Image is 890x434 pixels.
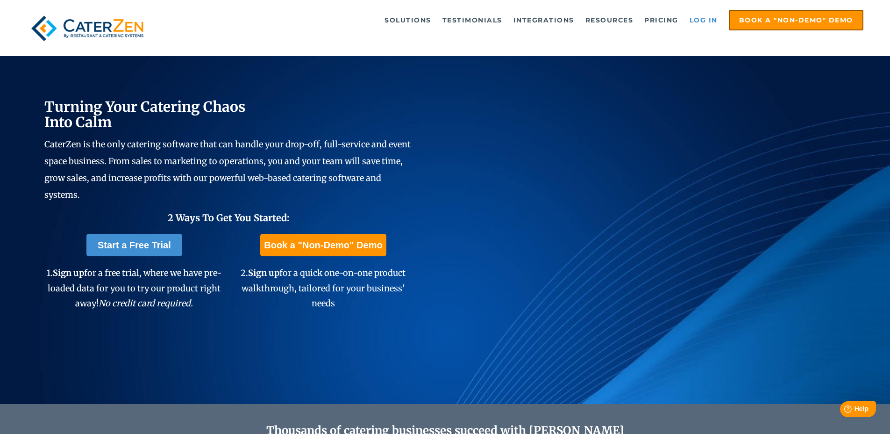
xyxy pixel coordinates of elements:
[27,10,148,47] img: caterzen
[170,10,863,30] div: Navigation Menu
[380,11,436,29] a: Solutions
[44,139,411,200] span: CaterZen is the only catering software that can handle your drop-off, full-service and event spac...
[260,234,386,256] a: Book a "Non-Demo" Demo
[86,234,182,256] a: Start a Free Trial
[640,11,683,29] a: Pricing
[99,298,193,309] em: No credit card required.
[248,268,279,278] span: Sign up
[438,11,507,29] a: Testimonials
[807,398,880,424] iframe: Help widget launcher
[581,11,638,29] a: Resources
[44,98,246,131] span: Turning Your Catering Chaos Into Calm
[509,11,579,29] a: Integrations
[729,10,863,30] a: Book a "Non-Demo" Demo
[168,212,290,224] span: 2 Ways To Get You Started:
[53,268,84,278] span: Sign up
[241,268,406,309] span: 2. for a quick one-on-one product walkthrough, tailored for your business' needs
[47,268,221,309] span: 1. for a free trial, where we have pre-loaded data for you to try our product right away!
[685,11,722,29] a: Log in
